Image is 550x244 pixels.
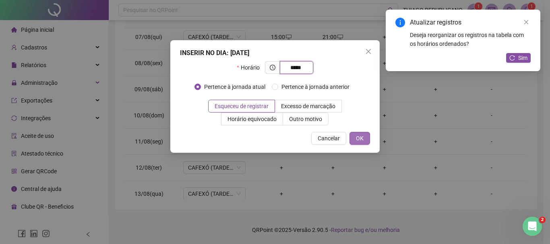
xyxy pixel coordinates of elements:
span: info-circle [395,18,405,27]
span: close [523,19,529,25]
span: Esqueceu de registrar [215,103,269,109]
span: close [365,48,372,55]
span: Horário equivocado [227,116,277,122]
button: Cancelar [311,132,346,145]
span: 2 [539,217,546,223]
button: Close [362,45,375,58]
label: Horário [237,61,265,74]
div: INSERIR NO DIA : [DATE] [180,48,370,58]
span: clock-circle [270,65,275,70]
span: Cancelar [318,134,340,143]
div: Atualizar registros [410,18,531,27]
span: Outro motivo [289,116,322,122]
a: Close [522,18,531,27]
div: Deseja reorganizar os registros na tabela com os horários ordenados? [410,31,531,48]
button: Sim [506,53,531,63]
button: OK [349,132,370,145]
span: Excesso de marcação [281,103,335,109]
span: Sim [518,53,527,62]
span: OK [356,134,364,143]
span: Pertence à jornada atual [201,82,269,91]
span: reload [509,55,515,61]
span: Pertence à jornada anterior [278,82,353,91]
iframe: Intercom live chat [523,217,542,236]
